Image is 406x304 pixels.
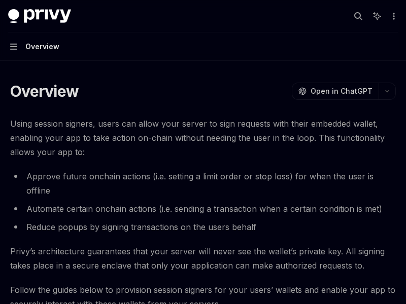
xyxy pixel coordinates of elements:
img: dark logo [8,9,71,23]
li: Approve future onchain actions (i.e. setting a limit order or stop loss) for when the user is off... [10,169,396,198]
span: Using session signers, users can allow your server to sign requests with their embedded wallet, e... [10,117,396,159]
span: Privy’s architecture guarantees that your server will never see the wallet’s private key. All sig... [10,244,396,273]
li: Reduce popups by signing transactions on the users behalf [10,220,396,234]
h1: Overview [10,82,79,100]
button: Open in ChatGPT [292,83,379,100]
button: More actions [388,9,398,23]
li: Automate certain onchain actions (i.e. sending a transaction when a certain condition is met) [10,202,396,216]
span: Open in ChatGPT [311,86,373,96]
div: Overview [25,41,59,53]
